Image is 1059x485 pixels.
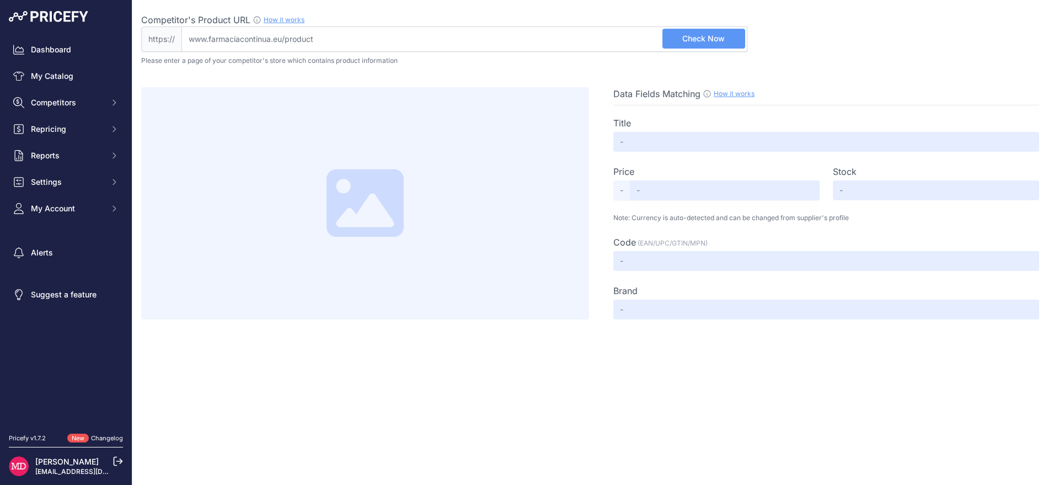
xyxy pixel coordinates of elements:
[662,29,745,49] button: Check Now
[9,285,123,305] a: Suggest a feature
[31,150,103,161] span: Reports
[31,177,103,188] span: Settings
[613,300,1039,319] input: -
[91,434,123,442] a: Changelog
[9,172,123,192] button: Settings
[9,66,123,86] a: My Catalog
[31,203,103,214] span: My Account
[638,239,708,247] span: (EAN/UPC/GTIN/MPN)
[682,33,725,44] span: Check Now
[613,284,638,297] label: Brand
[9,119,123,139] button: Repricing
[31,124,103,135] span: Repricing
[141,56,1050,65] p: Please enter a page of your competitor's store which contains product information
[613,88,700,99] span: Data Fields Matching
[833,180,1039,200] input: -
[35,457,99,466] a: [PERSON_NAME]
[9,93,123,113] button: Competitors
[9,434,46,443] div: Pricefy v1.7.2
[714,89,755,98] a: How it works
[613,165,634,178] label: Price
[264,15,304,24] a: How it works
[9,146,123,166] button: Reports
[613,214,1039,222] p: Note: Currency is auto-detected and can be changed from supplier's profile
[9,40,123,420] nav: Sidebar
[833,165,857,178] label: Stock
[9,199,123,218] button: My Account
[31,97,103,108] span: Competitors
[9,243,123,263] a: Alerts
[630,180,820,200] input: -
[613,251,1039,271] input: -
[35,467,151,476] a: [EMAIL_ADDRESS][DOMAIN_NAME]
[613,116,631,130] label: Title
[613,132,1039,152] input: -
[67,434,89,443] span: New
[141,26,181,52] span: https://
[181,26,747,52] input: www.farmaciacontinua.eu/product
[613,180,630,200] span: -
[9,40,123,60] a: Dashboard
[9,11,88,22] img: Pricefy Logo
[141,14,250,25] span: Competitor's Product URL
[613,237,636,248] span: Code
